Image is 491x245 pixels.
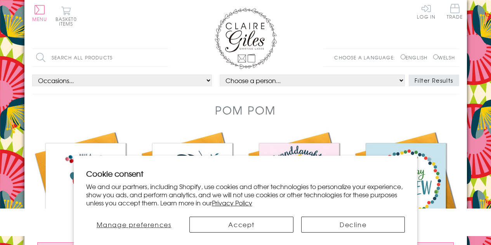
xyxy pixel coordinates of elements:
[86,168,405,179] h2: Cookie consent
[56,6,77,26] button: Basket0 items
[139,130,246,236] img: Everyday Card, Trapical Leaves, Happy Birthday , Embellished with pompoms
[433,54,455,61] label: Welsh
[97,220,172,229] span: Manage preferences
[215,8,277,69] img: Claire Giles Greetings Cards
[433,54,438,59] input: Welsh
[409,75,459,86] button: Filter Results
[447,4,463,21] a: Trade
[215,102,276,118] h1: Pom Pom
[32,5,47,21] button: Menu
[301,217,405,233] button: Decline
[401,54,406,59] input: English
[447,4,463,19] span: Trade
[32,16,47,23] span: Menu
[189,217,293,233] button: Accept
[86,217,182,233] button: Manage preferences
[32,49,168,66] input: Search all products
[417,4,435,19] a: Log In
[212,198,252,207] a: Privacy Policy
[352,130,459,236] img: Birthday Card, Dotty Circle, Happy Birthday, Nephew, Embellished with pompoms
[160,49,168,66] input: Search
[86,182,405,207] p: We and our partners, including Shopify, use cookies and other technologies to personalize your ex...
[401,54,431,61] label: English
[59,16,77,27] span: 0 items
[32,130,139,236] img: Everyday Card, Cat with Balloons, Purrr-fect Birthday, Embellished with pompoms
[246,130,352,236] img: Birthday Card, Flowers, Granddaughter, Happy Birthday, Embellished with pompoms
[334,54,399,61] p: Choose a language:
